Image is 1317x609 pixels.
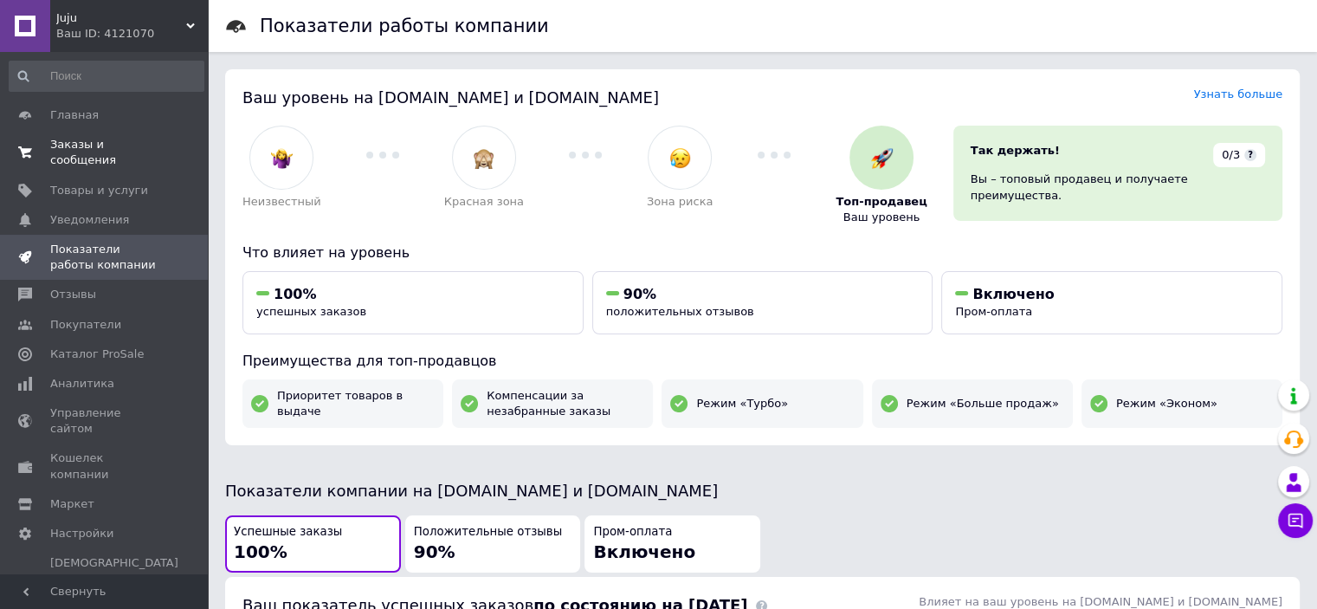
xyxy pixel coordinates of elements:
div: 0/3 [1213,143,1265,167]
div: Вы – топовый продавец и получаете преимущества. [971,172,1265,203]
span: Что влияет на уровень [242,244,410,261]
span: Маркет [50,496,94,512]
img: :woman-shrugging: [271,147,293,169]
span: Заказы и сообщения [50,137,160,168]
span: Товары и услуги [50,183,148,198]
span: Режим «Эконом» [1116,396,1217,411]
span: Показатели работы компании [50,242,160,273]
span: Ваш уровень [843,210,920,225]
span: Так держать! [971,144,1060,157]
span: 100% [274,286,316,302]
span: успешных заказов [256,305,366,318]
button: Чат с покупателем [1278,503,1313,538]
span: Главная [50,107,99,123]
button: Успешные заказы100% [225,515,401,573]
span: Управление сайтом [50,405,160,437]
span: Покупатели [50,317,121,333]
span: 90% [623,286,656,302]
img: :see_no_evil: [473,147,494,169]
span: Отзывы [50,287,96,302]
span: Неизвестный [242,194,321,210]
button: ВключеноПром-оплата [941,271,1282,334]
button: 100%успешных заказов [242,271,584,334]
span: Режим «Больше продаж» [907,396,1059,411]
img: :disappointed_relieved: [669,147,691,169]
span: 90% [414,541,455,562]
span: Пром-оплата [593,524,672,541]
button: Пром-оплатаВключено [584,515,760,573]
span: Пром-оплата [955,305,1032,318]
span: Показатели компании на [DOMAIN_NAME] и [DOMAIN_NAME] [225,482,718,500]
span: Включено [972,286,1054,302]
button: Положительные отзывы90% [405,515,581,573]
span: ? [1244,149,1256,161]
img: :rocket: [871,147,893,169]
span: Успешные заказы [234,524,342,541]
span: Компенсации за незабранные заказы [487,388,644,419]
span: 100% [234,541,287,562]
span: Кошелек компании [50,450,160,482]
span: Ваш уровень на [DOMAIN_NAME] и [DOMAIN_NAME] [242,88,659,107]
span: Включено [593,541,695,562]
button: 90%положительных отзывов [592,271,933,334]
span: Красная зона [444,194,524,210]
div: Ваш ID: 4121070 [56,26,208,42]
a: Узнать больше [1193,87,1282,100]
span: Режим «Турбо» [696,396,788,411]
input: Поиск [9,61,204,92]
span: Преимущества для топ-продавцов [242,353,496,369]
h1: Показатели работы компании [260,16,549,36]
span: Juju [56,10,186,26]
span: Аналитика [50,376,114,392]
span: Зона риска [647,194,713,210]
span: Уведомления [50,212,129,228]
span: положительных отзывов [606,305,754,318]
span: Положительные отзывы [414,524,562,541]
span: Влияет на ваш уровень на [DOMAIN_NAME] и [DOMAIN_NAME] [919,595,1282,608]
span: Топ-продавец [836,194,926,210]
span: Каталог ProSale [50,347,144,362]
span: Приоритет товаров в выдаче [277,388,435,419]
span: Настройки [50,526,113,541]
